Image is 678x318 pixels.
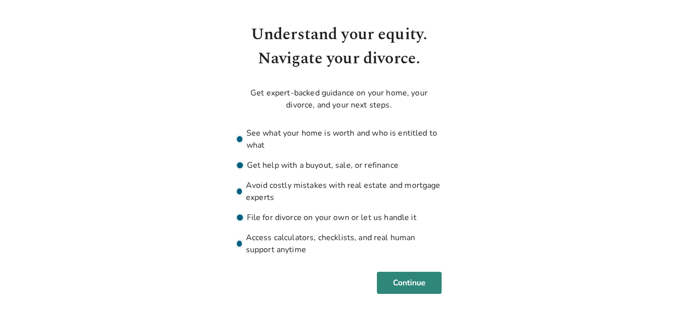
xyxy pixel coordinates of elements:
[237,127,442,151] li: See what your home is worth and who is entitled to what
[237,23,442,71] h1: Understand your equity. Navigate your divorce.
[237,159,442,171] li: Get help with a buyout, sale, or refinance
[237,87,442,111] p: Get expert-backed guidance on your home, your divorce, and your next steps.
[237,232,442,256] li: Access calculators, checklists, and real human support anytime
[237,179,442,203] li: Avoid costly mistakes with real estate and mortgage experts
[377,272,442,294] button: Continue
[237,211,442,224] li: File for divorce on your own or let us handle it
